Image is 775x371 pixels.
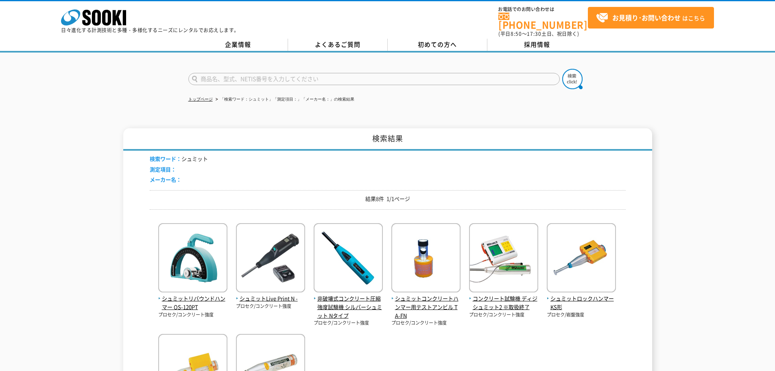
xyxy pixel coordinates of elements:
p: プロセク/コンクリート強度 [314,320,383,327]
span: 17:30 [527,30,541,37]
li: シュミット [150,155,208,163]
span: コンクリート試験機 ディジシュミット2 ※取扱終了 [469,294,538,312]
a: [PHONE_NUMBER] [498,13,588,29]
p: プロセク/岩盤強度 [547,312,616,318]
a: 採用情報 [487,39,587,51]
img: シルバーシュミット Nタイプ [314,223,383,294]
span: 8:50 [511,30,522,37]
img: ディジシュミット2 ※取扱終了 [469,223,538,294]
span: シュミットリバウンドハンマー OS-120PT [158,294,227,312]
a: トップページ [188,97,213,101]
a: シュミットコンクリートハンマー用テストアンビル TA-FN [391,286,461,320]
span: 測定項目： [150,165,176,173]
a: お見積り･お問い合わせはこちら [588,7,714,29]
span: お電話でのお問い合わせは [498,7,588,12]
p: プロセク/コンクリート強度 [236,303,305,310]
p: プロセク/コンクリート強度 [391,320,461,327]
p: 結果8件 1/1ページ [150,195,626,203]
span: シュミットコンクリートハンマー用テストアンビル TA-FN [391,294,461,320]
img: TA-FN [391,223,461,294]
p: プロセク/コンクリート強度 [469,312,538,318]
span: メーカー名： [150,176,181,183]
span: 初めての方へ [418,40,457,49]
span: 検索ワード： [150,155,181,162]
img: KS形 [547,223,616,294]
a: シュミットリバウンドハンマー OS-120PT [158,286,227,311]
a: コンクリート試験機 ディジシュミット2 ※取扱終了 [469,286,538,311]
span: 非破壊式コンクリート圧縮強度試験機 シルバーシュミット Nタイプ [314,294,383,320]
a: よくあるご質問 [288,39,388,51]
p: 日々進化する計測技術と多種・多様化するニーズにレンタルでお応えします。 [61,28,239,33]
strong: お見積り･お問い合わせ [612,13,681,22]
img: btn_search.png [562,69,583,89]
a: 非破壊式コンクリート圧縮強度試験機 シルバーシュミット Nタイプ [314,286,383,320]
a: 初めての方へ [388,39,487,51]
a: シュミットLive Print N - [236,286,305,303]
img: OS-120PT [158,223,227,294]
a: シュミットロックハンマー KS形 [547,286,616,311]
img: - [236,223,305,294]
span: シュミットLive Print N - [236,294,305,303]
a: 企業情報 [188,39,288,51]
h1: 検索結果 [123,128,652,151]
span: はこちら [596,12,705,24]
span: (平日 ～ 土日、祝日除く) [498,30,579,37]
li: 「検索ワード：シュミット」「測定項目：」「メーカー名：」の検索結果 [214,95,354,104]
input: 商品名、型式、NETIS番号を入力してください [188,73,560,85]
span: シュミットロックハンマー KS形 [547,294,616,312]
p: プロセク/コンクリート強度 [158,312,227,318]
